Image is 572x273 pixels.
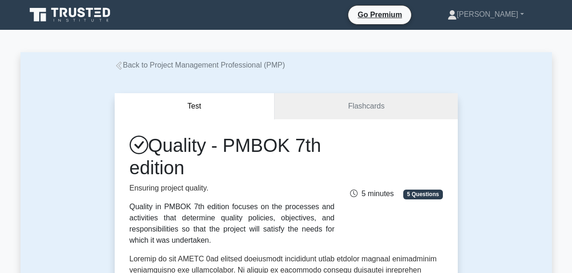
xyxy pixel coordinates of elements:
span: 5 minutes [350,190,393,198]
span: 5 Questions [403,190,442,199]
button: Test [115,93,275,120]
a: [PERSON_NAME] [425,5,546,24]
div: Quality in PMBOK 7th edition focuses on the processes and activities that determine quality polic... [130,201,335,246]
h1: Quality - PMBOK 7th edition [130,134,335,179]
a: Back to Project Management Professional (PMP) [115,61,285,69]
a: Flashcards [275,93,457,120]
p: Ensuring project quality. [130,183,335,194]
a: Go Premium [352,9,407,20]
